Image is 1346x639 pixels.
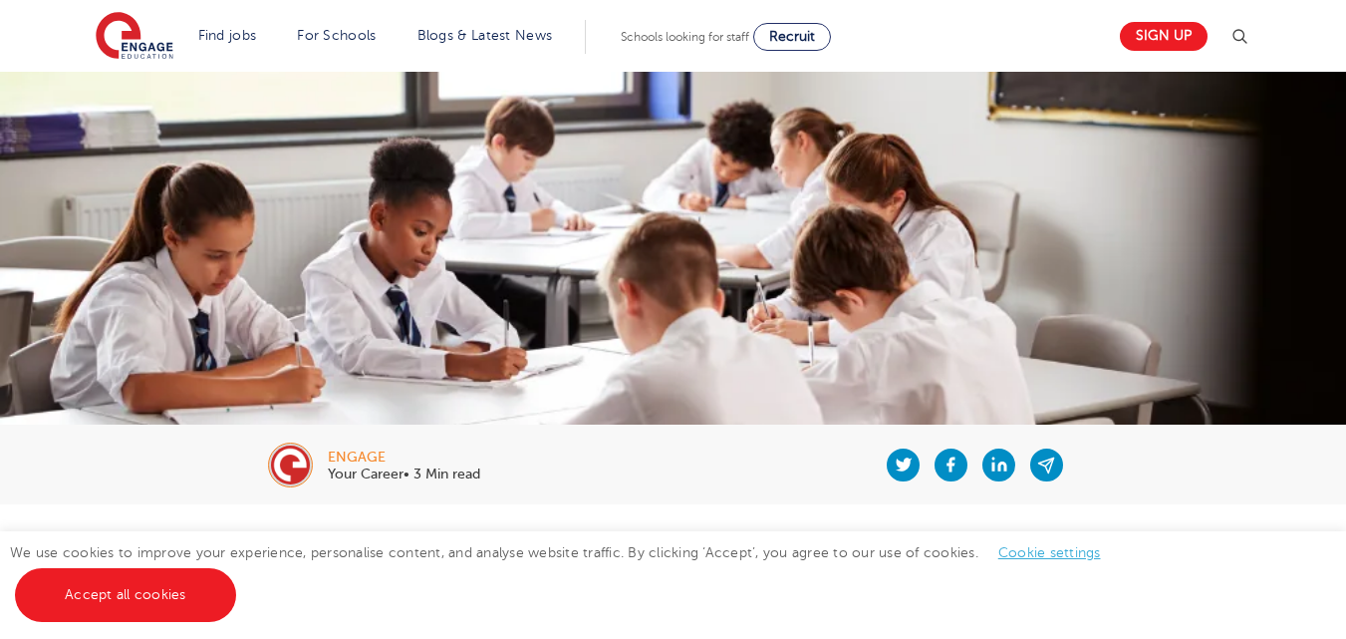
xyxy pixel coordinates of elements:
span: Recruit [769,29,815,44]
a: Find jobs [198,28,257,43]
span: We use cookies to improve your experience, personalise content, and analyse website traffic. By c... [10,545,1121,602]
a: Recruit [753,23,831,51]
p: Your Career• 3 Min read [328,468,480,481]
img: Engage Education [96,12,173,62]
div: engage [328,451,480,465]
span: Schools looking for staff [621,30,749,44]
a: Blogs & Latest News [417,28,553,43]
a: Cookie settings [998,545,1101,560]
a: For Schools [297,28,376,43]
a: Accept all cookies [15,568,236,622]
a: Sign up [1120,22,1208,51]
